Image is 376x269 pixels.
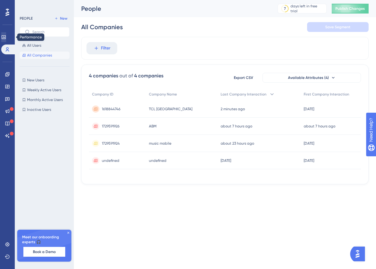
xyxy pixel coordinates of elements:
span: TCL [GEOGRAPHIC_DATA] [149,107,192,111]
button: All Companies [20,52,70,59]
span: Need Help? [14,2,38,9]
button: Available Attributes (4) [262,73,361,83]
span: undefined [102,158,119,163]
button: Monthly Active Users [20,96,70,103]
time: about 23 hours ago [221,141,254,146]
div: People [81,4,262,13]
button: Publish Changes [332,4,369,14]
span: All Companies [27,53,52,58]
span: Last Company Interaction [221,92,266,97]
span: 1729591924 [102,141,120,146]
span: Publish Changes [335,6,365,11]
span: Book a Demo [33,249,56,254]
span: First Company Interaction [304,92,349,97]
button: Inactive Users [20,106,70,113]
span: music mobile [149,141,171,146]
div: 4 companies [89,72,118,80]
time: [DATE] [304,107,314,111]
span: Company Name [149,92,177,97]
span: Filter [101,45,110,52]
span: Save Segment [325,25,350,29]
span: Meet our onboarding experts 🎧 [22,235,66,244]
span: 1729591926 [102,124,119,129]
div: All Companies [81,23,123,31]
button: Filter [86,42,117,54]
button: New [52,15,70,22]
button: All Users [20,42,70,49]
span: New Users [27,78,44,83]
span: undefined [149,158,166,163]
span: Inactive Users [27,107,51,112]
div: PEOPLE [20,16,33,21]
iframe: UserGuiding AI Assistant Launcher [350,245,369,263]
div: days left in free trial [290,4,325,14]
button: Book a Demo [23,247,65,257]
button: New Users [20,76,70,84]
div: 7 [284,6,286,11]
time: about 7 hours ago [221,124,252,128]
button: Weekly Active Users [20,86,70,94]
span: Company ID [92,92,114,97]
span: New [60,16,67,21]
div: 4 companies [134,72,163,80]
span: Weekly Active Users [27,88,61,92]
span: ABM [149,124,157,129]
time: [DATE] [304,141,314,146]
span: 1618844746 [102,107,120,111]
input: Search [32,30,64,34]
time: [DATE] [221,158,231,163]
span: All Users [27,43,41,48]
div: out of [119,72,133,80]
time: [DATE] [304,158,314,163]
span: Monthly Active Users [27,97,63,102]
button: Save Segment [307,22,369,32]
button: Export CSV [228,73,259,83]
time: about 7 hours ago [304,124,335,128]
time: 2 minutes ago [221,107,245,111]
span: Available Attributes (4) [288,75,329,80]
span: Export CSV [234,75,253,80]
